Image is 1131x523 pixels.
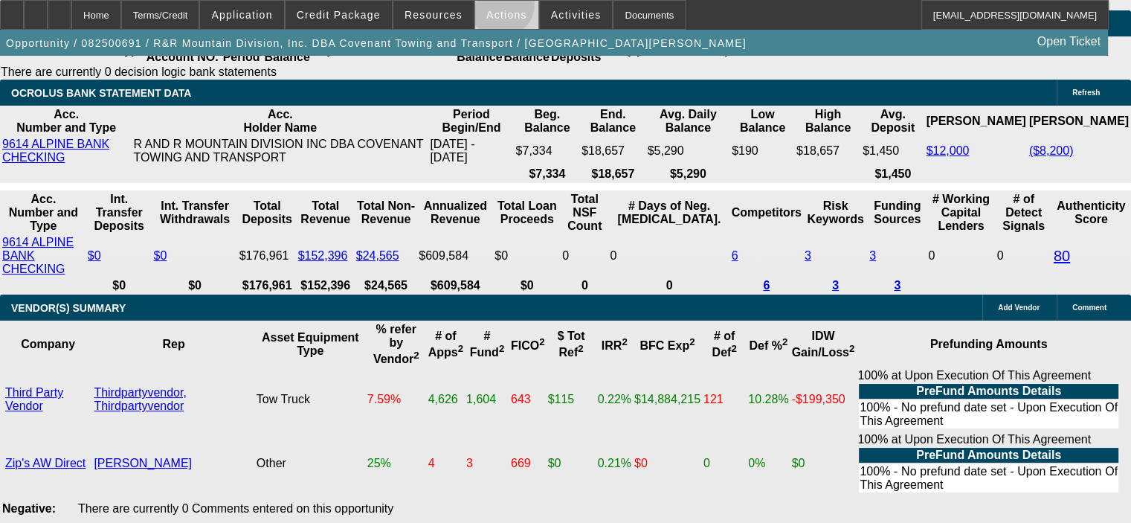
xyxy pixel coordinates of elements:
[547,432,596,495] td: $0
[849,343,854,354] sup: 2
[355,278,417,293] th: $24,565
[747,368,789,431] td: 10.28%
[928,249,935,262] span: 0
[869,192,926,234] th: Funding Sources
[429,137,513,165] td: [DATE] - [DATE]
[869,249,876,262] a: 3
[998,304,1040,312] span: Add Vendor
[356,249,399,262] a: $24,565
[494,235,560,277] td: $0
[634,368,701,431] td: $14,884,215
[561,192,608,234] th: Sum of the Total NSF Count and Total Overdraft Fee Count from Ocrolus
[930,338,1048,350] b: Prefunding Amounts
[200,1,283,29] button: Application
[859,464,1118,492] td: 100% - No prefund date set - Upon Execution Of This Agreement
[792,330,855,359] b: IDW Gain/Loss
[486,9,527,21] span: Actions
[262,331,359,357] b: Asset Equipment Type
[211,9,272,21] span: Application
[373,323,419,365] b: % refer by Vendor
[622,336,627,347] sup: 2
[239,192,296,234] th: Total Deposits
[894,279,900,292] a: 3
[862,107,924,135] th: Avg. Deposit
[731,137,794,165] td: $190
[11,87,191,99] span: OCROLUS BANK STATEMENT DATA
[925,107,1026,135] th: [PERSON_NAME]
[581,167,645,182] th: $18,657
[11,302,126,314] span: VENDOR(S) SUMMARY
[1053,192,1130,234] th: Authenticity Score
[703,432,746,495] td: 0
[297,192,354,234] th: Total Revenue
[511,339,545,352] b: FICO
[470,330,505,359] b: # Fund
[558,330,585,359] b: $ Tot Ref
[731,343,736,354] sup: 2
[609,278,729,293] th: 0
[298,249,348,262] a: $152,396
[515,137,580,165] td: $7,334
[597,432,632,495] td: 0.21%
[393,1,474,29] button: Resources
[465,432,509,495] td: 3
[94,386,187,412] a: Thirdpartyvendor, Thirdpartyvendor
[428,432,464,495] td: 4
[418,192,492,234] th: Annualized Revenue
[647,137,729,165] td: $5,290
[539,336,544,347] sup: 2
[551,9,602,21] span: Activities
[862,137,924,165] td: $1,450
[458,343,463,354] sup: 2
[153,192,237,234] th: Int. Transfer Withdrawals
[88,249,101,262] a: $0
[5,386,63,412] a: Third Party Vendor
[413,350,419,361] sup: 2
[286,1,392,29] button: Credit Package
[154,249,167,262] a: $0
[515,107,580,135] th: Beg. Balance
[796,137,860,165] td: $18,657
[609,192,729,234] th: # Days of Neg. [MEDICAL_DATA].
[367,368,426,431] td: 7.59%
[996,192,1051,234] th: # of Detect Signals
[602,339,628,352] b: IRR
[578,343,583,354] sup: 2
[791,368,856,431] td: -$199,350
[916,385,1061,397] b: PreFund Amounts Details
[581,137,645,165] td: $18,657
[703,368,746,431] td: 121
[419,249,492,263] div: $609,584
[428,368,464,431] td: 4,626
[804,192,867,234] th: Risk Keywords
[499,343,504,354] sup: 2
[996,235,1051,277] td: 0
[747,432,789,495] td: 0%
[239,278,296,293] th: $176,961
[162,338,184,350] b: Rep
[647,107,729,135] th: Avg. Daily Balance
[639,339,695,352] b: BFC Exp
[782,336,787,347] sup: 2
[256,432,365,495] td: Other
[5,457,86,469] a: Zip's AW Direct
[494,278,560,293] th: $0
[634,432,701,495] td: $0
[712,330,736,359] b: # of Def
[153,278,237,293] th: $0
[428,330,463,359] b: # of Apps
[1029,144,1074,157] a: ($8,200)
[78,502,393,515] span: There are currently 0 Comments entered on this opportunity
[926,144,969,157] a: $12,000
[132,137,428,165] td: R AND R MOUNTAIN DIVISION INC DBA COVENANT TOWING AND TRANSPORT
[510,432,546,495] td: 669
[405,9,463,21] span: Resources
[475,1,538,29] button: Actions
[547,368,596,431] td: $115
[429,107,513,135] th: Period Begin/End
[597,368,632,431] td: 0.22%
[927,192,994,234] th: # Working Capital Lenders
[94,457,192,469] a: [PERSON_NAME]
[2,502,56,515] b: Negative:
[689,336,695,347] sup: 2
